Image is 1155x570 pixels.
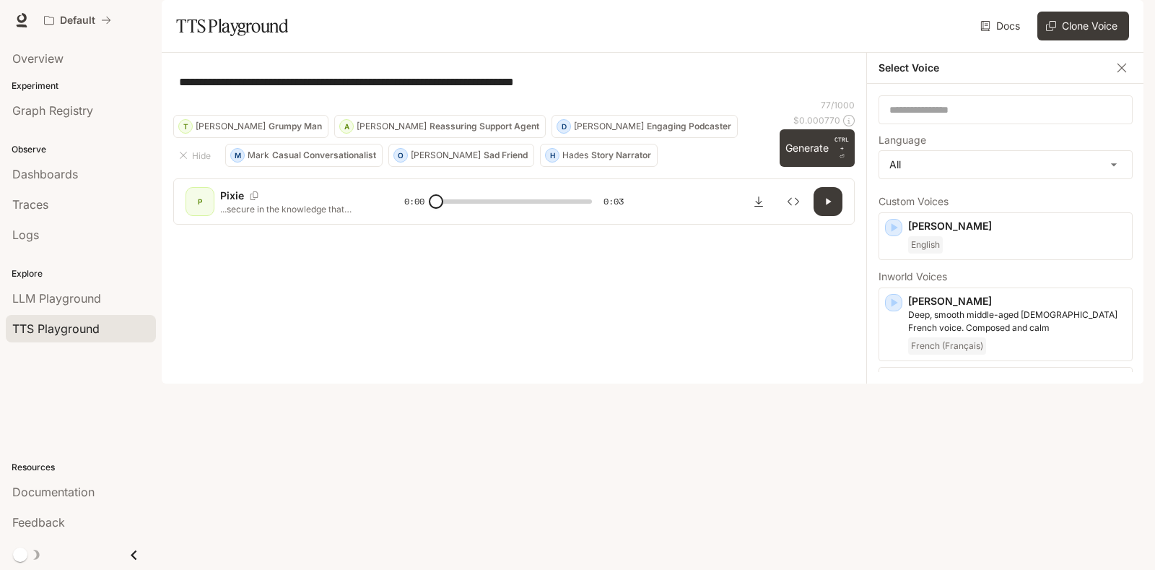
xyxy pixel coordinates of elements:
[269,122,322,131] p: Grumpy Man
[591,151,651,160] p: Story Narrator
[540,144,658,167] button: HHadesStory Narrator
[793,114,840,126] p: $ 0.000770
[196,122,266,131] p: [PERSON_NAME]
[388,144,534,167] button: O[PERSON_NAME]Sad Friend
[334,115,546,138] button: A[PERSON_NAME]Reassuring Support Agent
[176,12,288,40] h1: TTS Playground
[357,122,427,131] p: [PERSON_NAME]
[179,115,192,138] div: T
[780,129,855,167] button: GenerateCTRL +⏎
[574,122,644,131] p: [PERSON_NAME]
[834,135,849,152] p: CTRL +
[908,308,1126,334] p: Deep, smooth middle-aged male French voice. Composed and calm
[394,144,407,167] div: O
[977,12,1026,40] a: Docs
[562,151,588,160] p: Hades
[821,99,855,111] p: 77 / 1000
[173,144,219,167] button: Hide
[188,190,212,213] div: P
[879,272,1133,282] p: Inworld Voices
[225,144,383,167] button: MMarkCasual Conversationalist
[430,122,539,131] p: Reassuring Support Agent
[879,197,1133,207] p: Custom Voices
[908,219,1126,233] p: [PERSON_NAME]
[879,135,926,145] p: Language
[908,236,943,254] span: English
[546,144,559,167] div: H
[340,115,353,138] div: A
[879,151,1132,178] div: All
[220,189,244,203] p: Pixie
[272,151,376,160] p: Casual Conversationalist
[248,151,269,160] p: Mark
[603,194,624,209] span: 0:03
[744,187,773,216] button: Download audio
[60,14,95,27] p: Default
[647,122,731,131] p: Engaging Podcaster
[411,151,481,160] p: [PERSON_NAME]
[779,187,808,216] button: Inspect
[220,203,370,215] p: ...secure in the knowledge that nothing can go wrong on such a beautiful day.
[404,194,424,209] span: 0:00
[908,337,986,355] span: French (Français)
[557,115,570,138] div: D
[1037,12,1129,40] button: Clone Voice
[552,115,738,138] button: D[PERSON_NAME]Engaging Podcaster
[244,191,264,200] button: Copy Voice ID
[231,144,244,167] div: M
[834,135,849,161] p: ⏎
[484,151,528,160] p: Sad Friend
[173,115,328,138] button: T[PERSON_NAME]Grumpy Man
[908,294,1126,308] p: [PERSON_NAME]
[38,6,118,35] button: All workspaces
